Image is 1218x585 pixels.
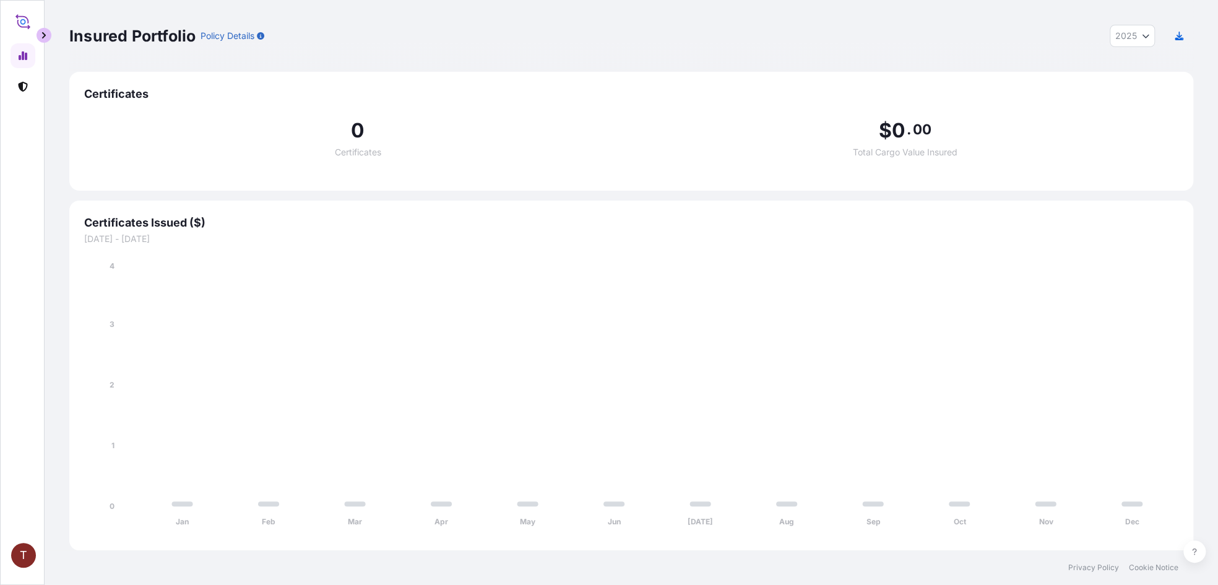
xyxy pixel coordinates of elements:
[608,517,621,526] tspan: Jun
[348,517,362,526] tspan: Mar
[878,121,891,141] span: $
[84,233,1178,245] span: [DATE] - [DATE]
[866,517,880,526] tspan: Sep
[176,517,189,526] tspan: Jan
[891,121,905,141] span: 0
[20,549,27,561] span: T
[110,380,114,389] tspan: 2
[69,26,196,46] p: Insured Portfolio
[110,319,114,329] tspan: 3
[262,517,275,526] tspan: Feb
[688,517,713,526] tspan: [DATE]
[1115,30,1137,42] span: 2025
[953,517,966,526] tspan: Oct
[1068,563,1119,573] a: Privacy Policy
[434,517,448,526] tspan: Apr
[779,517,794,526] tspan: Aug
[1110,25,1155,47] button: Year Selector
[1039,517,1053,526] tspan: Nov
[84,215,1178,230] span: Certificates Issued ($)
[912,124,931,134] span: 00
[201,30,254,42] p: Policy Details
[110,261,114,271] tspan: 4
[84,87,1178,102] span: Certificates
[907,124,911,134] span: .
[351,121,365,141] span: 0
[520,517,536,526] tspan: May
[1129,563,1178,573] a: Cookie Notice
[853,148,957,157] span: Total Cargo Value Insured
[335,148,381,157] span: Certificates
[110,501,114,511] tspan: 0
[1125,517,1139,526] tspan: Dec
[111,441,114,450] tspan: 1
